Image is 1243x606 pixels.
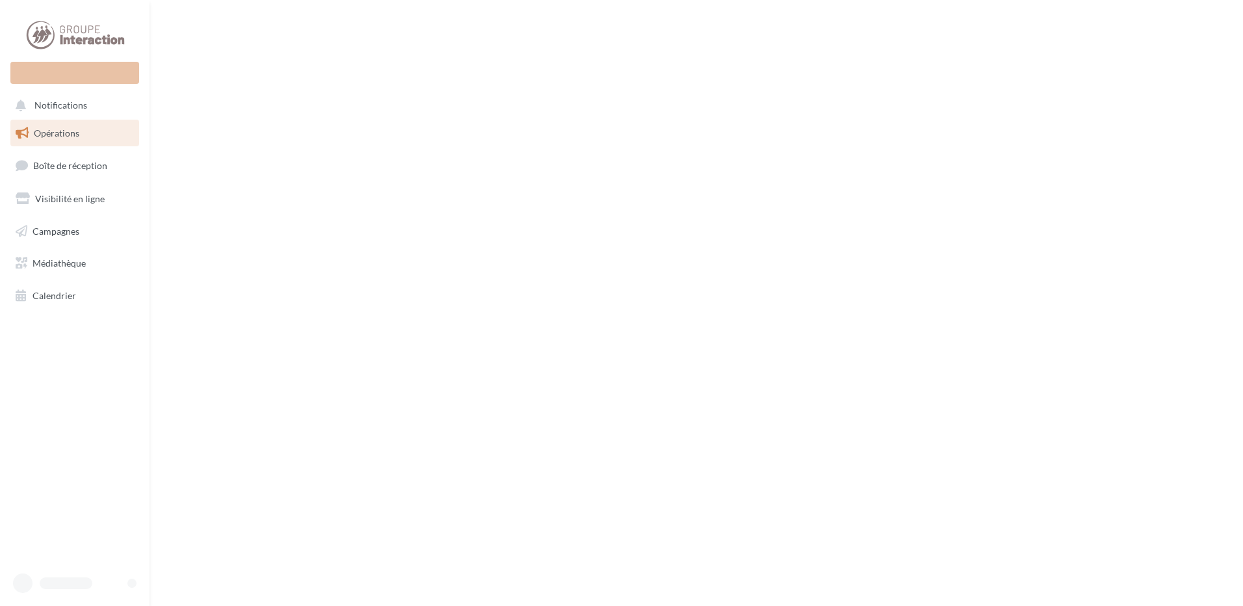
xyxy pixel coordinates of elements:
[33,257,86,269] span: Médiathèque
[34,127,79,138] span: Opérations
[8,185,142,213] a: Visibilité en ligne
[8,120,142,147] a: Opérations
[8,282,142,310] a: Calendrier
[8,151,142,179] a: Boîte de réception
[34,100,87,111] span: Notifications
[35,193,105,204] span: Visibilité en ligne
[33,225,79,236] span: Campagnes
[33,160,107,171] span: Boîte de réception
[10,62,139,84] div: Nouvelle campagne
[8,218,142,245] a: Campagnes
[8,250,142,277] a: Médiathèque
[33,290,76,301] span: Calendrier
